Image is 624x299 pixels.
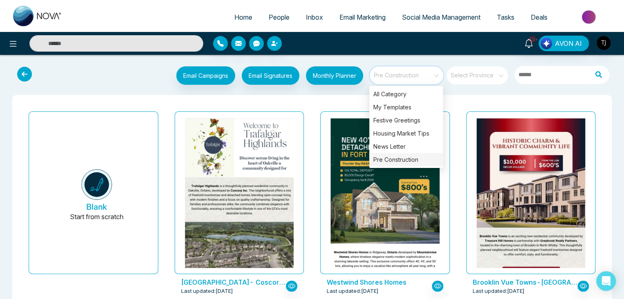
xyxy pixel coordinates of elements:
[170,71,235,79] a: Email Campaigns
[176,66,235,85] button: Email Campaigns
[70,212,123,231] p: Start from scratch
[242,66,299,85] button: Email Signatures
[369,140,443,153] div: News Letter
[497,13,514,21] span: Tasks
[86,202,107,212] h5: Blank
[541,38,552,49] img: Lead Flow
[597,36,611,50] img: User Avatar
[306,66,363,85] button: Monthly Planner
[181,287,233,295] span: Last updated: [DATE]
[473,287,525,295] span: Last updated: [DATE]
[489,9,523,25] a: Tasks
[369,101,443,114] div: My Templates
[539,36,589,51] button: AVON AI
[473,277,577,287] p: Brooklin Vue Towns-Treasure Hills
[234,13,252,21] span: Home
[13,6,62,26] img: Nova CRM Logo
[519,36,539,50] a: 10+
[327,277,431,287] p: Westwind Shores Homes
[339,13,386,21] span: Email Marketing
[369,114,443,127] div: Festive Greetings
[555,39,582,48] span: AVON AI
[596,271,616,291] div: Open Intercom Messenger
[298,9,331,25] a: Inbox
[269,13,290,21] span: People
[374,69,440,82] span: Pre Construction
[394,9,489,25] a: Social Media Management
[260,9,298,25] a: People
[42,118,151,274] button: BlankStart from scratch
[181,277,286,287] p: Trafalgar Highlands- Coscorp Inc.
[369,153,443,166] div: Pre Construction
[331,9,394,25] a: Email Marketing
[369,127,443,140] div: Housing Market Tips
[327,287,379,295] span: Last updated: [DATE]
[81,169,112,200] img: novacrm
[306,13,323,21] span: Inbox
[235,66,299,87] a: Email Signatures
[529,36,536,43] span: 10+
[560,8,619,26] img: Market-place.gif
[531,13,548,21] span: Deals
[369,88,443,101] div: All Category
[523,9,556,25] a: Deals
[299,66,363,87] a: Monthly Planner
[402,13,480,21] span: Social Media Management
[226,9,260,25] a: Home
